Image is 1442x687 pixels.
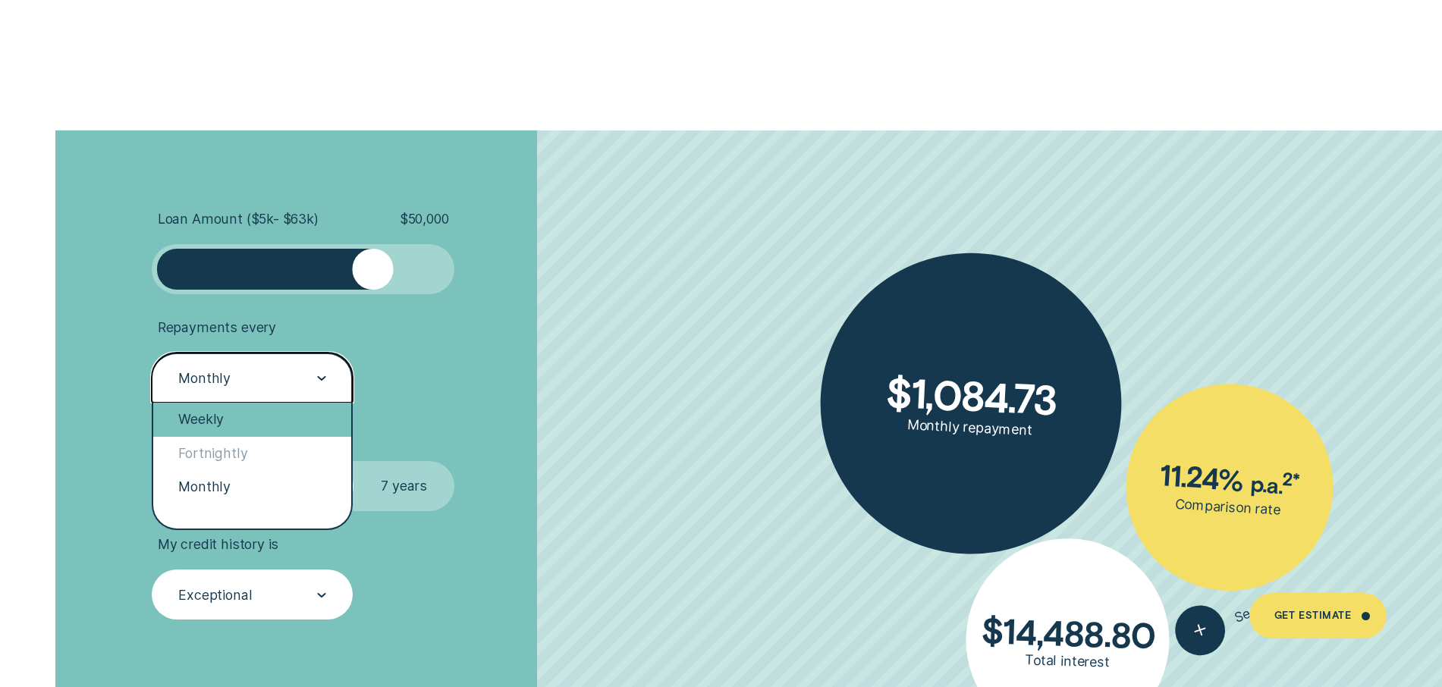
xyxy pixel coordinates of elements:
[353,461,454,512] label: 7 years
[400,211,449,227] span: $ 50,000
[178,370,231,387] div: Monthly
[158,536,278,553] span: My credit history is
[178,587,252,604] div: Exceptional
[1168,573,1307,662] button: See details
[158,319,276,336] span: Repayments every
[153,437,351,470] div: Fortnightly
[153,470,351,503] div: Monthly
[153,403,351,436] div: Weekly
[158,211,319,227] span: Loan Amount ( $5k - $63k )
[1249,593,1387,638] a: Get Estimate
